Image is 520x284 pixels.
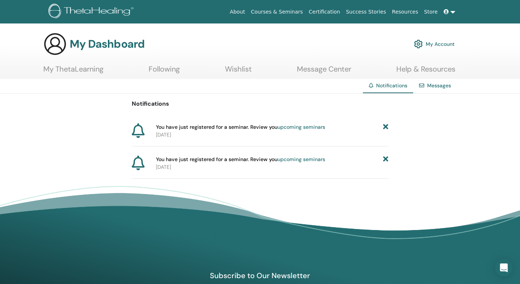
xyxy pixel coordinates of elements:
[414,36,455,52] a: My Account
[227,5,248,19] a: About
[225,65,252,79] a: Wishlist
[396,65,455,79] a: Help & Resources
[414,38,423,50] img: cog.svg
[149,65,180,79] a: Following
[156,131,389,139] p: [DATE]
[132,99,389,108] p: Notifications
[343,5,389,19] a: Success Stories
[43,32,67,56] img: generic-user-icon.jpg
[495,259,513,277] div: Open Intercom Messenger
[306,5,343,19] a: Certification
[248,5,306,19] a: Courses & Seminars
[48,4,136,20] img: logo.png
[156,163,389,171] p: [DATE]
[427,82,451,89] a: Messages
[297,65,351,79] a: Message Center
[389,5,421,19] a: Resources
[277,124,325,130] a: upcoming seminars
[156,156,325,163] span: You have just registered for a seminar. Review you
[376,82,407,89] span: Notifications
[70,37,145,51] h3: My Dashboard
[277,156,325,163] a: upcoming seminars
[156,123,325,131] span: You have just registered for a seminar. Review you
[421,5,441,19] a: Store
[43,65,103,79] a: My ThetaLearning
[175,271,345,280] h4: Subscribe to Our Newsletter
